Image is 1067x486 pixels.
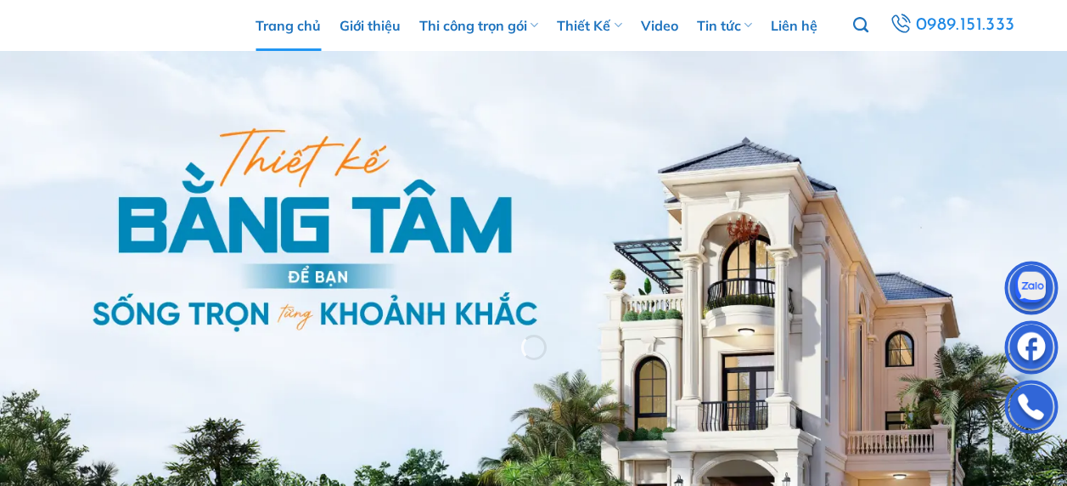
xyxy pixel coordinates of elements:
[853,8,868,43] a: Tìm kiếm
[1006,384,1057,435] img: Phone
[916,11,1015,40] span: 0989.151.333
[887,10,1017,41] a: 0989.151.333
[1006,325,1057,376] img: Facebook
[1006,265,1057,316] img: Zalo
